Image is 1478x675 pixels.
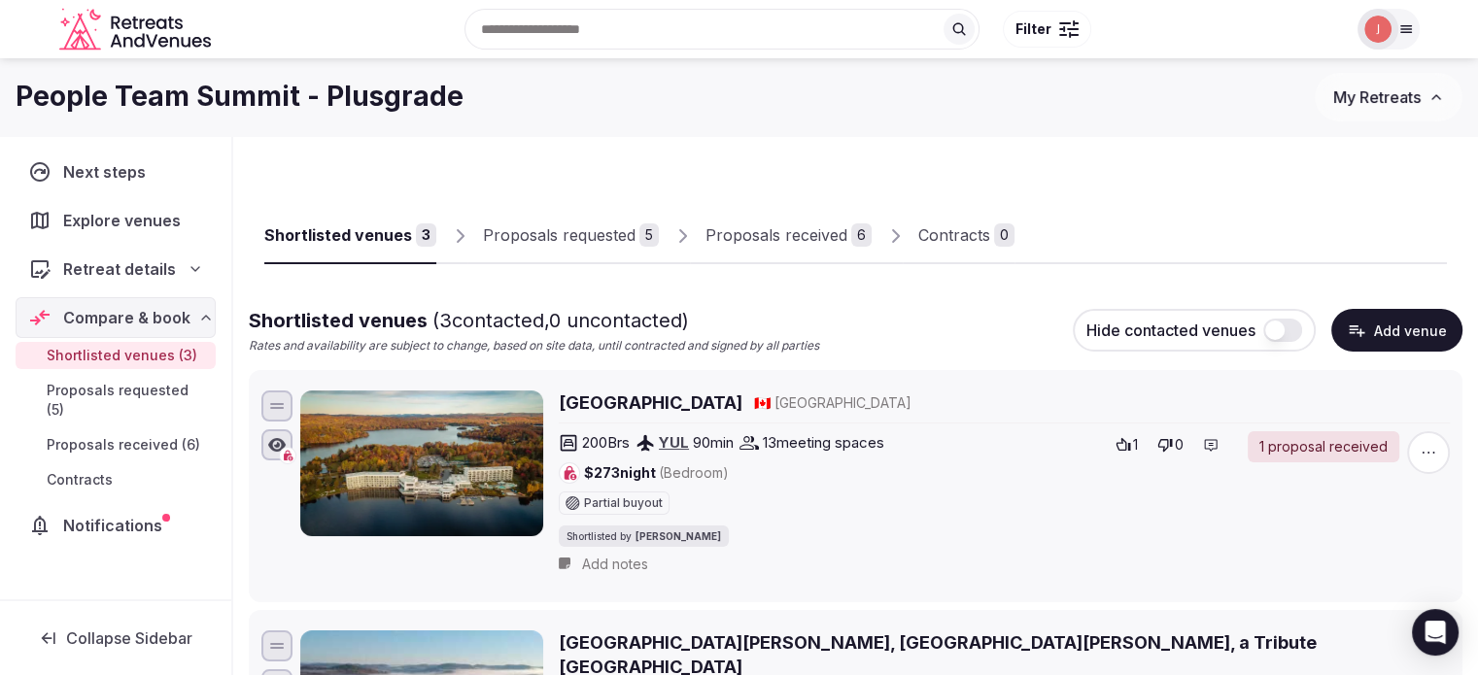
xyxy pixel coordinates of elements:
[47,470,113,489] span: Contracts
[432,309,689,332] span: ( 3 contacted, 0 uncontacted)
[63,514,170,537] span: Notifications
[63,160,154,184] span: Next steps
[16,466,216,493] a: Contracts
[693,432,734,453] span: 90 min
[16,342,216,369] a: Shortlisted venues (3)
[994,223,1014,247] div: 0
[16,505,216,546] a: Notifications
[639,223,659,247] div: 5
[1086,321,1255,340] span: Hide contacted venues
[47,435,200,455] span: Proposals received (6)
[16,200,216,241] a: Explore venues
[16,152,216,192] a: Next steps
[705,208,872,264] a: Proposals received6
[59,8,215,51] svg: Retreats and Venues company logo
[63,257,176,281] span: Retreat details
[584,463,729,483] span: $273 night
[754,394,771,411] span: 🇨🇦
[918,223,990,247] div: Contracts
[16,377,216,423] a: Proposals requested (5)
[582,555,648,574] span: Add notes
[1315,73,1462,121] button: My Retreats
[63,209,189,232] span: Explore venues
[851,223,872,247] div: 6
[1151,431,1189,458] button: 0
[1110,431,1144,458] button: 1
[63,306,190,329] span: Compare & book
[416,223,436,247] div: 3
[59,8,215,51] a: Visit the homepage
[763,432,884,453] span: 13 meeting spaces
[47,381,208,420] span: Proposals requested (5)
[300,390,543,536] img: Estérel Resort
[1003,11,1091,48] button: Filter
[249,309,689,332] span: Shortlisted venues
[16,78,464,116] h1: People Team Summit - Plusgrade
[1133,435,1138,455] span: 1
[483,223,636,247] div: Proposals requested
[659,433,689,452] a: YUL
[16,431,216,458] a: Proposals received (6)
[1412,609,1459,656] div: Open Intercom Messenger
[249,338,819,354] p: Rates and availability are subject to change, based on site data, until contracted and signed by ...
[1175,435,1184,455] span: 0
[1331,309,1462,352] button: Add venue
[1248,431,1399,462] a: 1 proposal received
[1015,19,1051,39] span: Filter
[264,223,412,247] div: Shortlisted venues
[754,393,771,413] button: 🇨🇦
[584,497,663,509] span: Partial buyout
[47,346,197,365] span: Shortlisted venues (3)
[918,208,1014,264] a: Contracts0
[559,390,742,415] a: [GEOGRAPHIC_DATA]
[659,464,729,481] span: (Bedroom)
[264,208,436,264] a: Shortlisted venues3
[1364,16,1392,43] img: Joanna Asiukiewicz
[483,208,659,264] a: Proposals requested5
[636,529,721,543] span: [PERSON_NAME]
[774,393,911,413] span: [GEOGRAPHIC_DATA]
[16,617,216,659] button: Collapse Sidebar
[559,525,729,547] div: Shortlisted by
[705,223,847,247] div: Proposals received
[582,432,630,453] span: 200 Brs
[1333,87,1421,107] span: My Retreats
[66,628,192,648] span: Collapse Sidebar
